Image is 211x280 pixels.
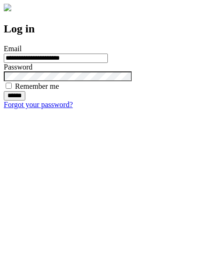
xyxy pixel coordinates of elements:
img: logo-4e3dc11c47720685a147b03b5a06dd966a58ff35d612b21f08c02c0306f2b779.png [4,4,11,11]
a: Forgot your password? [4,101,73,109]
label: Remember me [15,82,59,90]
h2: Log in [4,23,207,35]
label: Password [4,63,32,71]
label: Email [4,45,22,53]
